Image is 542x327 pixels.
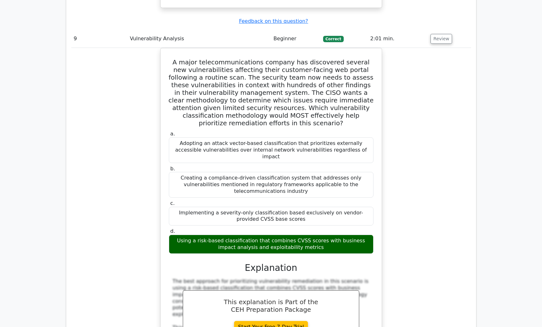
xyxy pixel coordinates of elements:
span: a. [170,131,175,137]
span: Correct [323,36,344,42]
span: b. [170,166,175,172]
td: Beginner [271,30,320,48]
div: Implementing a severity-only classification based exclusively on vendor-provided CVSS base scores [169,207,373,226]
td: 2:01 min. [368,30,428,48]
td: Vulnerability Analysis [127,30,271,48]
span: d. [170,228,175,234]
h3: Explanation [173,263,370,273]
a: Feedback on this question? [239,18,308,24]
span: c. [170,200,175,206]
h5: A major telecommunications company has discovered several new vulnerabilities affecting their cus... [168,58,374,127]
button: Review [430,34,452,44]
div: Creating a compliance-driven classification system that addresses only vulnerabilities mentioned ... [169,172,373,197]
div: Adopting an attack vector-based classification that prioritizes externally accessible vulnerabili... [169,137,373,163]
td: 9 [71,30,127,48]
div: Using a risk-based classification that combines CVSS scores with business impact analysis and exp... [169,235,373,254]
